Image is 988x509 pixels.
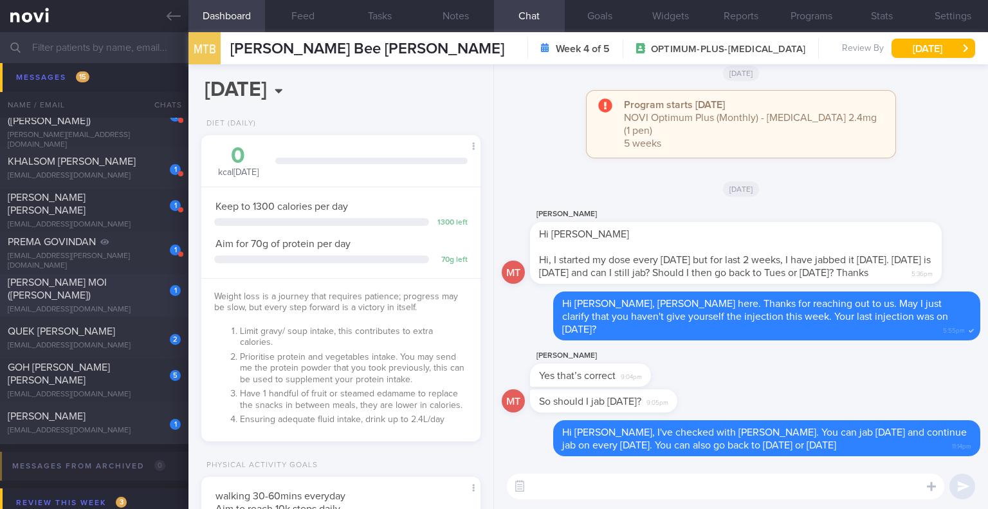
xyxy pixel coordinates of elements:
[8,237,96,247] span: PREMA GOVINDAN
[170,111,181,122] div: 1
[562,299,948,335] span: Hi [PERSON_NAME], [PERSON_NAME] here. Thanks for reaching out to us. May I just clarify that you ...
[502,261,525,284] div: MT
[646,395,668,407] span: 9:05pm
[170,285,181,296] div: 1
[556,42,610,55] strong: Week 4 of 5
[842,43,884,55] span: Review By
[8,171,181,181] div: [EMAIL_ADDRESS][DOMAIN_NAME]
[539,396,641,407] span: So should I jab [DATE]?
[240,349,468,386] li: Prioritise protein and vegetables intake. You may send me the protein powder that you took previo...
[116,497,127,508] span: 3
[8,326,115,337] span: QUEK [PERSON_NAME]
[892,39,975,58] button: [DATE]
[624,138,661,149] span: 5 weeks
[154,460,165,471] span: 0
[8,426,181,436] div: [EMAIL_ADDRESS][DOMAIN_NAME]
[8,93,181,102] div: [EMAIL_ADDRESS][DOMAIN_NAME]
[185,24,224,74] div: MTB
[240,323,468,349] li: Limit gravy/ soup intake, this contributes to extra calories.
[8,192,86,216] span: [PERSON_NAME] [PERSON_NAME]
[651,43,805,56] span: OPTIMUM-PLUS-[MEDICAL_DATA]
[214,145,262,167] div: 0
[201,119,256,129] div: Diet (Daily)
[240,385,468,411] li: Have 1 handful of fruit or steamed edamame to replace the snacks in between meals, they are lower...
[8,131,181,150] div: [PERSON_NAME][EMAIL_ADDRESS][DOMAIN_NAME]
[8,411,86,421] span: [PERSON_NAME]
[215,239,351,249] span: Aim for 70g of protein per day
[214,292,458,313] span: Weight loss is a journey that requires patience; progress may be slow, but every step forward is ...
[170,419,181,430] div: 1
[8,65,115,88] span: Quek [PERSON_NAME], [PERSON_NAME]
[8,305,181,315] div: [EMAIL_ADDRESS][DOMAIN_NAME]
[8,277,107,301] span: [PERSON_NAME] MOI ([PERSON_NAME])
[8,390,181,400] div: [EMAIL_ADDRESS][DOMAIN_NAME]
[539,371,616,381] span: Yes that’s correct
[8,156,136,167] span: KHALSOM [PERSON_NAME]
[214,145,262,179] div: kcal [DATE]
[911,266,933,279] span: 5:36pm
[8,220,181,230] div: [EMAIL_ADDRESS][DOMAIN_NAME]
[621,369,642,382] span: 9:04pm
[943,323,965,335] span: 5:55pm
[170,370,181,381] div: 5
[539,255,931,278] span: Hi, I started my dose every [DATE] but for last 2 weeks, I have jabbed it [DATE]. [DATE] is [DATE...
[215,201,348,212] span: Keep to 1300 calories per day
[170,245,181,255] div: 1
[8,252,181,271] div: [EMAIL_ADDRESS][PERSON_NAME][DOMAIN_NAME]
[562,427,967,450] span: Hi [PERSON_NAME], I've checked with [PERSON_NAME]. You can jab [DATE] and continue jab on every [...
[230,41,504,57] span: [PERSON_NAME] Bee [PERSON_NAME]
[201,461,318,470] div: Physical Activity Goals
[8,103,91,126] span: [PERSON_NAME] ([PERSON_NAME])
[624,100,725,110] strong: Program starts [DATE]
[170,200,181,211] div: 1
[723,66,760,81] span: [DATE]
[215,491,345,501] span: walking 30-60mins everyday
[530,348,690,364] div: [PERSON_NAME]
[624,113,877,136] span: NOVI Optimum Plus (Monthly) - [MEDICAL_DATA] 2.4mg (1 pen)
[8,341,181,351] div: [EMAIL_ADDRESS][DOMAIN_NAME]
[170,334,181,345] div: 2
[435,255,468,265] div: 70 g left
[170,164,181,175] div: 1
[8,362,110,385] span: GOH [PERSON_NAME] [PERSON_NAME]
[435,218,468,228] div: 1300 left
[502,389,525,413] div: MT
[539,229,629,239] span: Hi [PERSON_NAME]
[530,207,980,222] div: [PERSON_NAME]
[723,181,760,197] span: [DATE]
[952,439,971,451] span: 11:14pm
[170,73,181,84] div: 1
[240,411,468,426] li: Ensuring adequate fluid intake, drink up to 2.4L/day
[9,458,169,475] div: Messages from Archived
